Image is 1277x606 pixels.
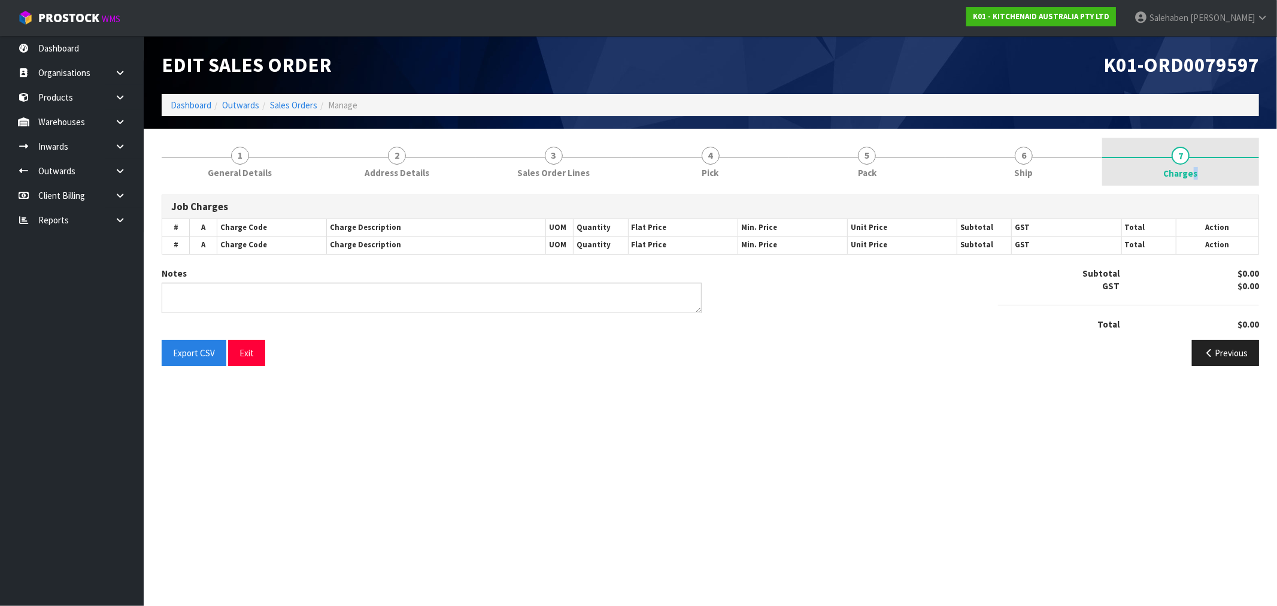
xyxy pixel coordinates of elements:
[1082,268,1120,279] strong: Subtotal
[1015,166,1033,179] span: Ship
[702,166,719,179] span: Pick
[327,219,546,237] th: Charge Description
[1237,280,1259,292] strong: $0.00
[162,340,226,366] button: Export CSV
[847,219,957,237] th: Unit Price
[102,13,120,25] small: WMS
[1164,167,1198,180] span: Charges
[1237,268,1259,279] strong: $0.00
[162,237,190,254] th: #
[171,99,211,111] a: Dashboard
[231,147,249,165] span: 1
[847,237,957,254] th: Unit Price
[1012,237,1121,254] th: GST
[702,147,720,165] span: 4
[217,237,327,254] th: Charge Code
[574,237,629,254] th: Quantity
[858,147,876,165] span: 5
[1192,340,1259,366] button: Previous
[545,147,563,165] span: 3
[966,7,1116,26] a: K01 - KITCHENAID AUSTRALIA PTY LTD
[1237,319,1259,330] strong: $0.00
[270,99,317,111] a: Sales Orders
[162,219,190,237] th: #
[388,147,406,165] span: 2
[222,99,259,111] a: Outwards
[328,99,357,111] span: Manage
[208,166,272,179] span: General Details
[957,237,1012,254] th: Subtotal
[1149,12,1188,23] span: Salehaben
[228,340,265,366] button: Exit
[162,186,1259,375] span: Charges
[546,237,574,254] th: UOM
[957,219,1012,237] th: Subtotal
[1103,52,1259,77] span: K01-ORD0079597
[1015,147,1033,165] span: 6
[1172,147,1190,165] span: 7
[1176,219,1258,237] th: Action
[1012,219,1121,237] th: GST
[1176,237,1258,254] th: Action
[190,237,217,254] th: A
[1102,280,1120,292] strong: GST
[38,10,99,26] span: ProStock
[858,166,876,179] span: Pack
[628,237,738,254] th: Flat Price
[171,201,1249,213] h3: Job Charges
[738,219,847,237] th: Min. Price
[162,52,332,77] span: Edit Sales Order
[365,166,429,179] span: Address Details
[1190,12,1255,23] span: [PERSON_NAME]
[546,219,574,237] th: UOM
[162,267,187,280] label: Notes
[1121,237,1176,254] th: Total
[190,219,217,237] th: A
[628,219,738,237] th: Flat Price
[327,237,546,254] th: Charge Description
[18,10,33,25] img: cube-alt.png
[574,219,629,237] th: Quantity
[738,237,847,254] th: Min. Price
[1097,319,1120,330] strong: Total
[217,219,327,237] th: Charge Code
[517,166,590,179] span: Sales Order Lines
[973,11,1109,22] strong: K01 - KITCHENAID AUSTRALIA PTY LTD
[1121,219,1176,237] th: Total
